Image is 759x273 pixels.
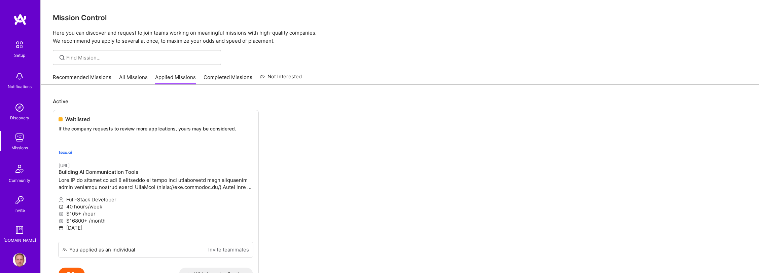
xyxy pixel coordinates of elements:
[13,13,27,26] img: logo
[59,224,253,231] p: [DATE]
[65,116,90,123] span: Waitlisted
[53,98,747,105] p: Active
[155,74,196,85] a: Applied Missions
[53,140,258,242] a: teza.ai company logo[URL]Building AI Communication ToolsLore.IP do sitamet co adi 8 elitseddo ei ...
[59,197,64,202] i: icon Applicant
[14,52,25,59] div: Setup
[260,73,302,85] a: Not Interested
[59,203,253,210] p: 40 hours/week
[59,217,253,224] p: $16800+ /month
[59,211,64,217] i: icon MoneyGray
[58,54,66,62] i: icon SearchGrey
[53,74,111,85] a: Recommended Missions
[13,70,26,83] img: bell
[59,146,72,159] img: teza.ai company logo
[69,246,135,253] div: You applied as an individual
[208,246,249,253] a: Invite teammates
[10,114,29,121] div: Discovery
[11,144,28,151] div: Missions
[59,196,253,203] p: Full-Stack Developer
[13,193,26,207] img: Invite
[59,204,64,209] i: icon Clock
[53,29,747,45] p: Here you can discover and request to join teams working on meaningful missions with high-quality ...
[59,210,253,217] p: $105+ /hour
[13,223,26,237] img: guide book
[12,38,27,52] img: setup
[59,177,253,191] p: Lore.IP do sitamet co adi 8 elitseddo ei tempo inci utlaboreetd magn aliquaenim admin veniamqu no...
[11,253,28,267] a: User Avatar
[13,131,26,144] img: teamwork
[59,163,70,168] small: [URL]
[204,74,252,85] a: Completed Missions
[3,237,36,244] div: [DOMAIN_NAME]
[13,253,26,267] img: User Avatar
[8,83,32,90] div: Notifications
[11,161,28,177] img: Community
[53,13,747,22] h3: Mission Control
[59,169,253,175] h4: Building AI Communication Tools
[9,177,30,184] div: Community
[59,226,64,231] i: icon Calendar
[119,74,148,85] a: All Missions
[59,125,253,132] p: If the company requests to review more applications, yours may be considered.
[66,54,216,61] input: Find Mission...
[14,207,25,214] div: Invite
[59,219,64,224] i: icon MoneyGray
[13,101,26,114] img: discovery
